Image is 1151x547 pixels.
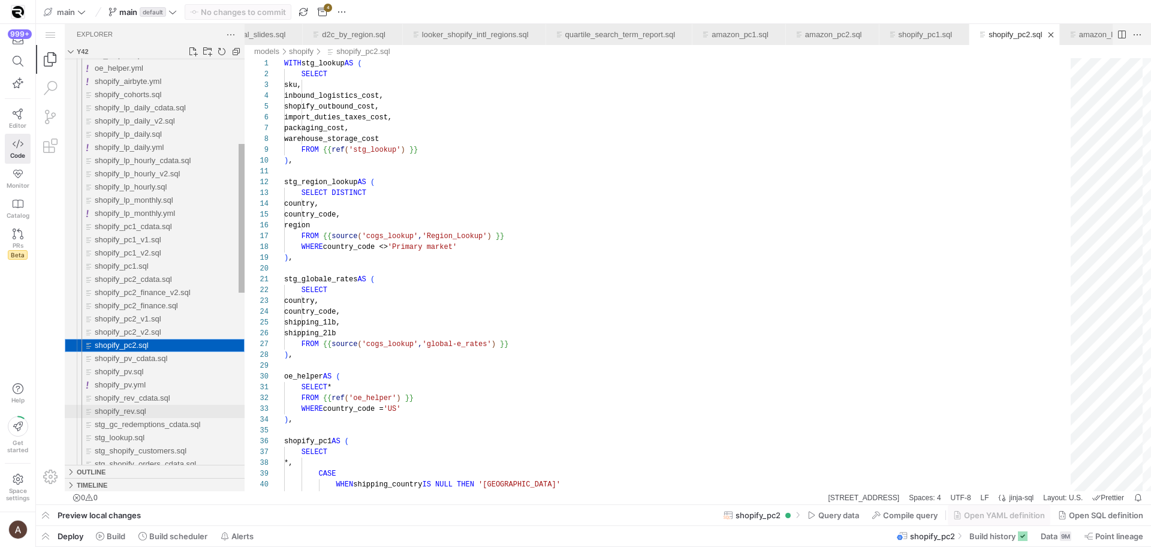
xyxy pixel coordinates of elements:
span: FROM [266,122,283,130]
span: import_duties_taxes_cost, [248,89,356,98]
button: Point lineage [1079,526,1149,546]
span: inbound_logistics_cost, [248,68,348,76]
div: /models/shopify/shopify_lp_daily_v2.sql [46,91,209,104]
div: shopify_lp_daily_cdata.sql [29,77,209,91]
div: 24 [219,282,233,293]
a: Close (⌘W) [1009,5,1021,17]
span: shopify_pc1_v2.sql [59,224,125,233]
div: shopify_rev_cdata.sql [29,368,209,381]
span: shopify_pc2_finance.sql [59,277,142,286]
div: 20 [219,239,233,250]
div: 7 [219,99,233,110]
span: Build [107,531,125,541]
span: source [296,316,321,324]
button: Help [5,378,31,409]
span: ) [248,327,252,335]
span: stg_gc_redemptions_cdata.sql [59,396,164,405]
div: shopify_pc2_cdata.sql [29,249,209,262]
span: shopify_lp_hourly.sql [59,158,131,167]
a: https://storage.googleapis.com/y42-prod-data-exchange/images/9vP1ZiGb3SDtS36M2oSqLE2NxN9MAbKgqIYc... [5,2,31,22]
span: shopify_pc2_finance_v2.sql [59,264,155,273]
div: /models/shopify/stg_shopify_orders_cdata.sql [46,434,209,447]
span: default [140,7,166,17]
a: international_slides.sql [171,6,250,15]
span: , [252,133,257,141]
span: Data [1041,531,1057,541]
a: shopify_pc2.sql [300,23,354,32]
div: /models/shopify/shopify_pv.yml [46,354,209,368]
span: stg_shopify_customers.sql [59,422,150,431]
span: country_code <> [287,219,352,227]
span: ) [451,208,456,217]
div: Folders Section [29,21,209,34]
span: shopify_pc2_v1.sql [59,290,125,299]
div: 19 [219,229,233,239]
span: 'stg_lookup' [313,122,364,130]
ul: Tab actions [249,5,266,17]
div: /models/shopify/shopify_pc1_v2.sql [46,223,209,236]
a: UTF-8 [912,467,938,480]
div: /models/shopify/shopify_pc2_finance.sql [46,275,209,288]
span: stg_region_lookup [248,154,321,163]
span: SELECT [266,46,291,55]
span: 'Primary market' [352,219,421,227]
a: New Folder... [165,22,177,34]
div: shopify_lp_daily.sql [29,104,209,117]
span: ) [248,230,252,238]
div: 9M [1060,531,1071,541]
div: oe_helper.yml [29,38,209,51]
div: /models/shopify/shopify_airbyte.yml [46,51,209,64]
div: shopify_pv_cdata.sql [29,328,209,341]
span: Help [10,396,25,404]
span: {{ [287,122,296,130]
a: Refresh Explorer [180,22,192,34]
button: Data9M [1035,526,1077,546]
span: shopify_cohorts.sql [59,66,125,75]
div: 9 [219,121,233,131]
div: stg_lookup.sql [29,407,209,420]
span: shopify_pc1.sql [59,238,113,247]
span: shopify_pc2_cdata.sql [59,251,136,260]
span: FROM [266,316,283,324]
a: quartile_search_term_report.sql [529,6,640,15]
button: Build history [964,526,1033,546]
div: /models/shopify/shopify_pc2.sql [46,315,209,328]
ul: Tab actions [733,5,749,17]
div: /models/shopify/shopify_lp_hourly_cdata.sql [46,130,209,143]
span: PRs [13,242,23,249]
span: ( [321,208,326,217]
span: shopify_pv.sql [59,343,107,352]
div: /models/shopify/shopify_pc1.sql [46,236,209,249]
span: SELECT [266,262,291,271]
span: country, [248,176,283,184]
span: country_code, [248,284,305,292]
span: shipping_2lb [248,305,300,314]
div: jinja-sql [972,467,1003,480]
span: source [296,208,321,217]
span: main [119,7,137,17]
span: packaging_cost, [248,100,313,109]
div: shopify_pc1_cdata.sql [29,196,209,209]
div: Layout: U.S. [1002,467,1051,480]
div: 6 [219,88,233,99]
div: /models/shopify/shopify_lp_monthly.sql [46,170,209,183]
li: Close (⌘W) [352,5,364,17]
a: shopify_pc1.sql [863,6,917,15]
a: amazon_pc1.sql [676,6,733,15]
li: Close (⌘W) [252,5,264,17]
button: Query data [802,505,864,525]
div: /models/shopify/oe_helper.yml [46,38,209,51]
div: /models/shopify/shopify_cohorts.sql [46,64,209,77]
span: shopify_airbyte.yml [59,53,125,62]
div: shopify_lp_daily.yml [29,117,209,130]
div: /models/shopify/shopify_pc2.sql [287,21,354,34]
a: Spacesettings [5,468,31,507]
div: shopify_rev.sql [29,381,209,394]
div: Files Explorer [29,34,209,441]
button: Getstarted [5,411,31,458]
div: /models/shopify/stg_shopify_customers.sql [46,420,209,434]
span: shopify_pv_cdata.sql [59,330,131,339]
span: ( [335,154,339,163]
span: region [248,197,274,206]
